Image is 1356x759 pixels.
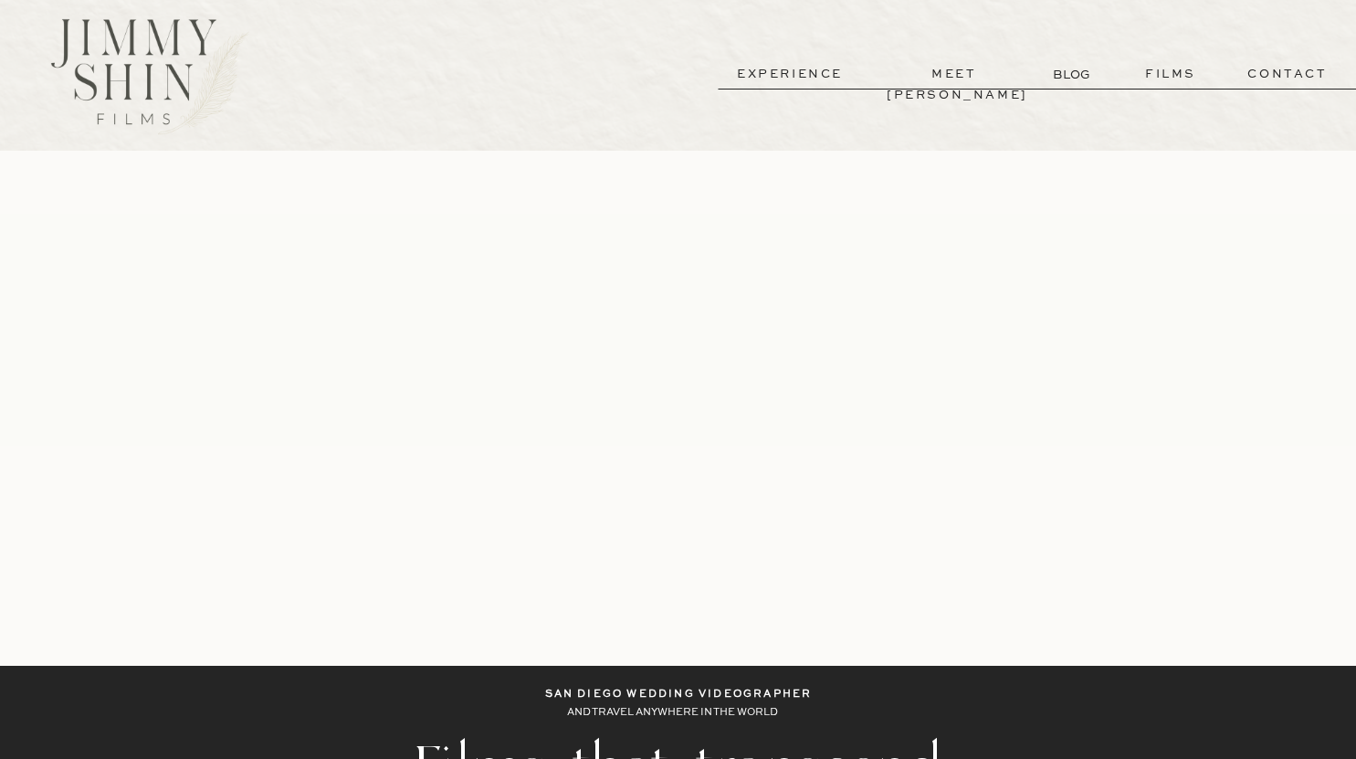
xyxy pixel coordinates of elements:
a: films [1126,64,1215,85]
a: meet [PERSON_NAME] [887,64,1022,85]
b: San Diego wedding videographer [545,690,813,700]
a: contact [1222,64,1353,85]
p: AND TRAVEL ANYWHERE IN THE WORLD [567,704,790,723]
a: BLOG [1053,65,1094,84]
a: experience [722,64,857,85]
